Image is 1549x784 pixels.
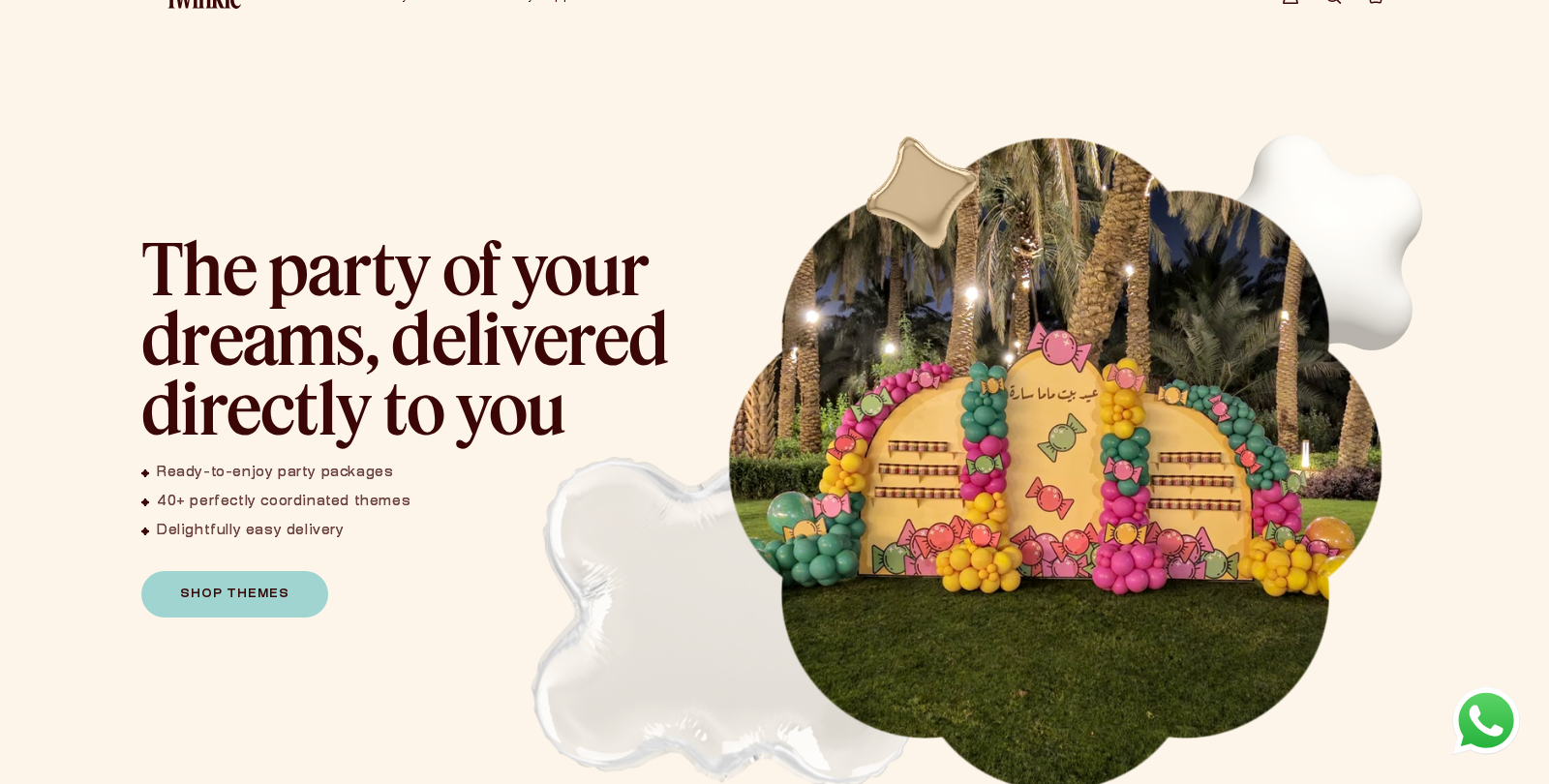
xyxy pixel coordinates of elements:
[141,465,410,482] li: Ready-to-enjoy party packages
[141,232,683,441] h2: The party of your dreams, delivered directly to you
[141,571,328,618] a: Shop Themes
[1188,106,1451,369] img: Slider balloon
[141,523,410,540] li: Delightfully easy delivery
[849,120,996,267] img: 3D golden Balloon
[141,494,410,511] li: 40+ perfectly coordinated themes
